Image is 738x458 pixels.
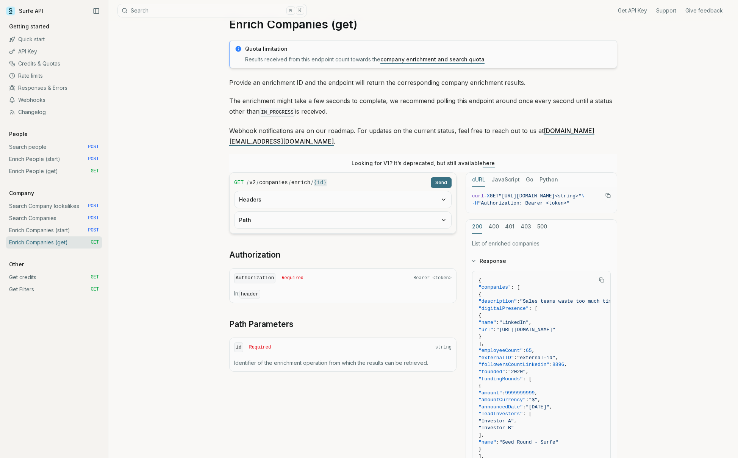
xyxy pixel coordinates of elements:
p: Getting started [6,23,52,30]
span: : [ [511,284,520,290]
span: "description" [478,299,517,304]
button: JavaScript [491,173,520,187]
span: , [529,320,532,325]
span: GET [91,274,99,280]
button: Path [235,212,451,228]
button: 200 [472,220,482,234]
span: { [478,292,482,297]
a: Search Company lookalikes POST [6,200,102,212]
p: Other [6,261,27,268]
span: , [555,355,558,361]
span: 65 [526,348,532,353]
p: The enrichment might take a few seconds to complete, we recommend polling this endpoint around on... [229,95,617,118]
span: "leadInvestors" [478,411,523,417]
span: POST [88,203,99,209]
span: "companies" [478,284,511,290]
a: Enrich People (get) GET [6,165,102,177]
button: 403 [521,220,531,234]
span: "amountCurrency" [478,397,526,403]
span: / [289,179,291,186]
span: { [478,313,482,318]
span: "external-id" [517,355,555,361]
span: curl [472,193,484,199]
span: , [526,369,529,375]
span: / [256,179,258,186]
span: : [505,369,508,375]
span: POST [88,156,99,162]
p: List of enriched companies [472,240,611,247]
span: string [435,344,452,350]
span: "$" [529,397,538,403]
span: / [247,179,249,186]
a: company enrichment and search quota [380,56,485,63]
span: : [502,390,505,396]
span: "Seed Round - Surfe" [499,439,558,445]
button: Copy Text [596,274,607,286]
button: Copy Text [602,190,614,201]
span: ], [478,432,485,438]
span: GET [91,286,99,292]
span: "[DATE]" [526,404,549,410]
span: "Investor A" [478,418,514,424]
span: POST [88,144,99,150]
span: Required [281,275,303,281]
kbd: ⌘ [286,6,295,15]
a: Authorization [229,250,280,260]
p: Provide an enrichment ID and the endpoint will return the corresponding company enrichment results. [229,77,617,88]
code: header [239,290,260,299]
code: Authorization [234,273,275,283]
span: : [496,320,499,325]
span: 8896 [552,362,564,367]
span: POST [88,215,99,221]
p: Results received from this endpoint count towards the . [245,56,612,63]
p: Webhook notifications are on our roadmap. For updates on the current status, feel free to reach o... [229,125,617,147]
span: { [478,383,482,389]
span: "url" [478,327,493,333]
span: "digitalPresence" [478,306,529,311]
span: ], [478,341,485,347]
span: "announcedDate" [478,404,523,410]
span: GET [91,239,99,245]
span: , [538,397,541,403]
button: 500 [537,220,547,234]
h1: Enrich Companies (get) [229,17,617,31]
button: Python [539,173,558,187]
a: Get API Key [618,7,647,14]
span: : [517,299,520,304]
a: Search Companies POST [6,212,102,224]
span: Required [249,344,271,350]
p: Identifier of the enrichment operation from which the results can be retrieved. [234,359,452,367]
span: : [ [529,306,538,311]
a: Enrich Companies (start) POST [6,224,102,236]
a: Changelog [6,106,102,118]
span: "Investor B" [478,425,514,431]
span: : [493,327,496,333]
span: "fundingRounds" [478,376,523,382]
p: Company [6,189,37,197]
span: "[URL][DOMAIN_NAME]<string>" [499,193,581,199]
a: Webhooks [6,94,102,106]
a: Surfe API [6,5,43,17]
span: "externalID" [478,355,514,361]
button: Search⌘K [117,4,307,17]
span: , [535,390,538,396]
span: : [549,362,552,367]
span: "[URL][DOMAIN_NAME]" [496,327,555,333]
p: People [6,130,31,138]
code: IN_PROGRESS [260,108,295,117]
a: Give feedback [685,7,723,14]
code: id [234,342,243,353]
p: Looking for V1? It’s deprecated, but still available [352,159,495,167]
a: Responses & Errors [6,82,102,94]
span: } [478,334,482,339]
span: : [496,439,499,445]
a: Search people POST [6,141,102,153]
span: "2020" [508,369,526,375]
button: 401 [505,220,514,234]
button: 400 [488,220,499,234]
code: enrich [291,179,310,186]
p: Quota limitation [245,45,612,53]
a: here [483,160,495,166]
span: "followersCountLinkedin" [478,362,549,367]
span: : [ [523,376,532,382]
